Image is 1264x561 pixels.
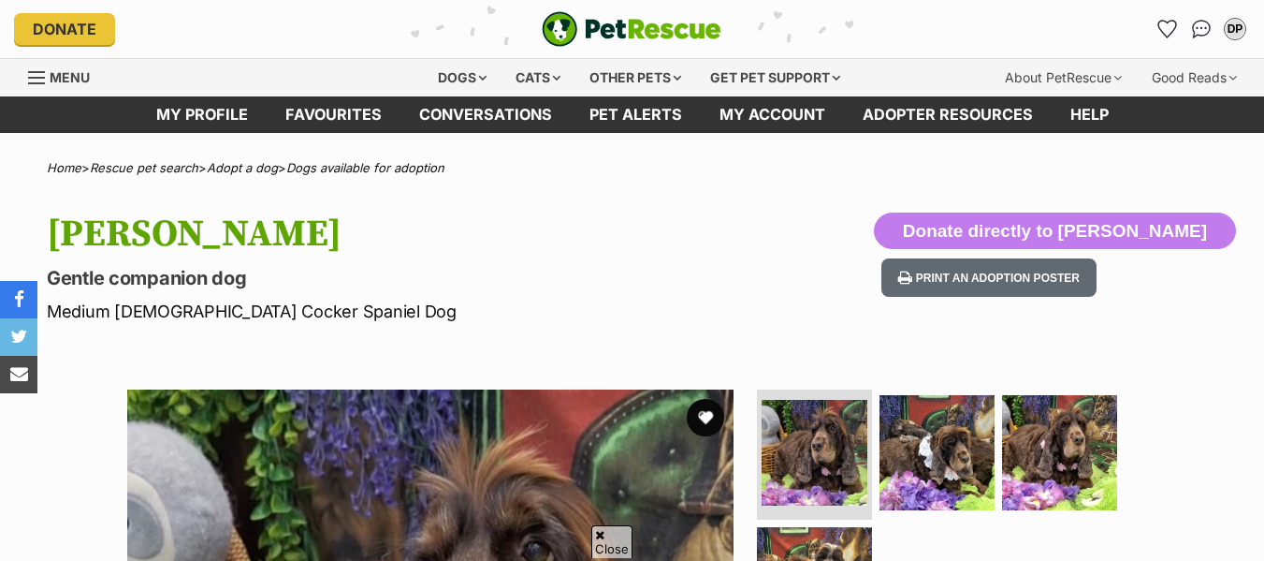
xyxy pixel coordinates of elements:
[90,160,198,175] a: Rescue pet search
[47,160,81,175] a: Home
[576,59,694,96] div: Other pets
[542,11,721,47] img: logo-e224e6f780fb5917bec1dbf3a21bbac754714ae5b6737aabdf751b685950b380.svg
[697,59,853,96] div: Get pet support
[1226,20,1244,38] div: DP
[14,13,115,45] a: Donate
[286,160,444,175] a: Dogs available for adoption
[138,96,267,133] a: My profile
[687,399,724,436] button: favourite
[47,265,772,291] p: Gentle companion dog
[1153,14,1250,44] ul: Account quick links
[1139,59,1250,96] div: Good Reads
[1002,395,1117,510] img: Photo of Ellie
[50,69,90,85] span: Menu
[701,96,844,133] a: My account
[47,213,772,256] h1: [PERSON_NAME]
[400,96,571,133] a: conversations
[28,59,103,93] a: Menu
[1186,14,1216,44] a: Conversations
[879,395,995,510] img: Photo of Ellie
[762,400,867,506] img: Photo of Ellie
[874,213,1236,250] button: Donate directly to [PERSON_NAME]
[591,525,632,558] span: Close
[1192,20,1212,38] img: chat-41dd97257d64d25036548639549fe6c8038ab92f7586957e7f3b1b290dea8141.svg
[502,59,574,96] div: Cats
[542,11,721,47] a: PetRescue
[571,96,701,133] a: Pet alerts
[207,160,278,175] a: Adopt a dog
[1220,14,1250,44] button: My account
[1153,14,1183,44] a: Favourites
[992,59,1135,96] div: About PetRescue
[47,299,772,324] p: Medium [DEMOGRAPHIC_DATA] Cocker Spaniel Dog
[881,258,1097,297] button: Print an adoption poster
[844,96,1052,133] a: Adopter resources
[1052,96,1127,133] a: Help
[425,59,500,96] div: Dogs
[267,96,400,133] a: Favourites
